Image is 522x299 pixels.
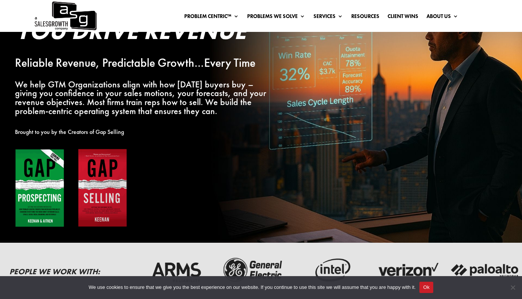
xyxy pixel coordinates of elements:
[388,14,418,22] a: Client Wins
[373,256,443,284] img: verizon-logo-dark
[351,14,379,22] a: Resources
[450,256,520,284] img: palato-networks-logo-dark
[247,14,305,22] a: Problems We Solve
[296,256,365,284] img: intel-logo-dark
[15,59,269,68] p: Reliable Revenue, Predictable Growth…Every Time
[15,128,269,137] p: Brought to you by the Creators of Gap Selling
[142,256,211,284] img: arms-reliability-logo-dark
[313,14,343,22] a: Services
[219,256,288,284] img: ge-logo-dark
[509,284,516,291] span: No
[89,284,416,291] span: We use cookies to ensure that we give you the best experience on our website. If you continue to ...
[184,14,239,22] a: Problem Centric™
[15,80,269,116] p: We help GTM Organizations align with how [DATE] buyers buy – giving you confidence in your sales ...
[427,14,458,22] a: About Us
[419,282,433,293] button: Ok
[15,149,127,228] img: Gap Books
